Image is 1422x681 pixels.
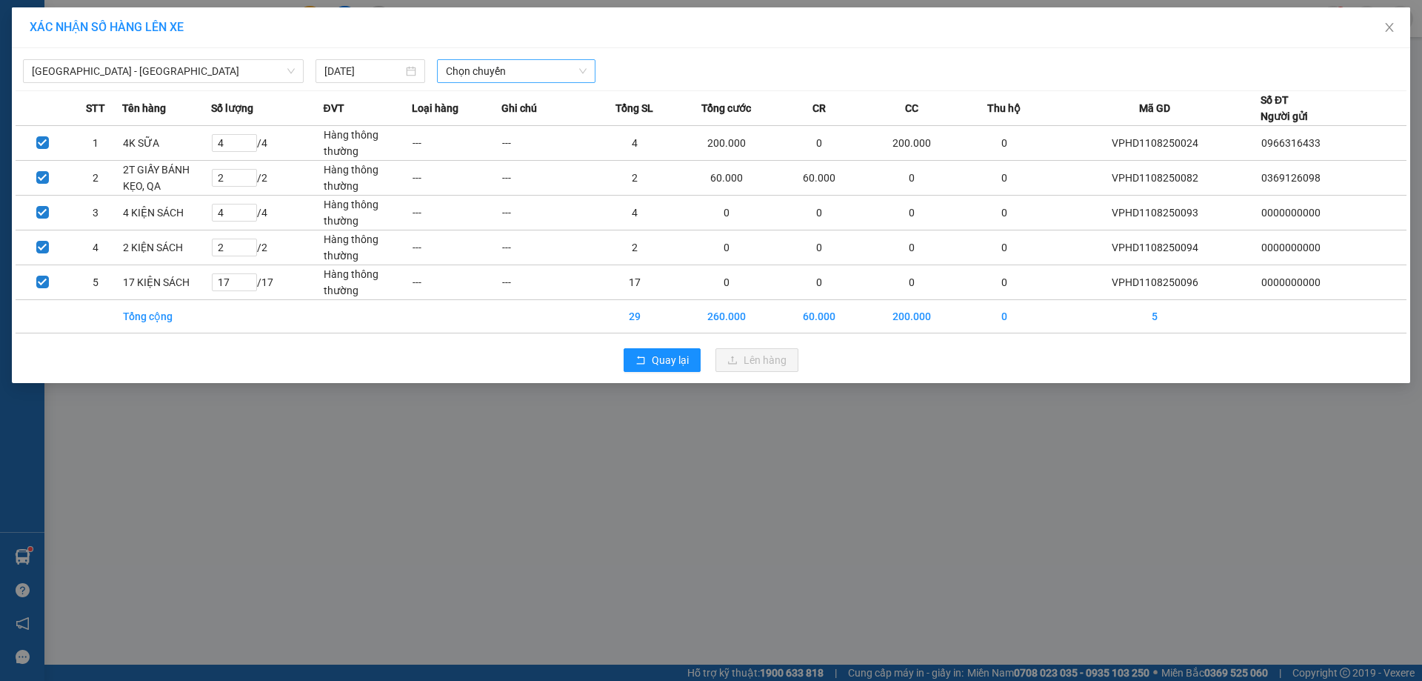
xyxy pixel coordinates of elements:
[775,230,864,265] td: 0
[69,126,122,161] td: 1
[1139,100,1170,116] span: Mã GD
[138,36,619,55] li: Cổ Đạm, xã [GEOGRAPHIC_DATA], [GEOGRAPHIC_DATA]
[211,265,323,300] td: / 17
[501,126,590,161] td: ---
[122,230,211,265] td: 2 KIỆN SÁCH
[86,100,105,116] span: STT
[69,265,122,300] td: 5
[1369,7,1410,49] button: Close
[864,126,960,161] td: 200.000
[812,100,826,116] span: CR
[679,265,775,300] td: 0
[590,230,679,265] td: 2
[624,348,701,372] button: rollbackQuay lại
[775,161,864,196] td: 60.000
[122,300,211,333] td: Tổng cộng
[1049,300,1261,333] td: 5
[211,161,323,196] td: / 2
[412,196,501,230] td: ---
[240,205,256,213] span: Increase Value
[323,196,412,230] td: Hàng thông thường
[1261,207,1321,219] span: 0000000000
[323,265,412,300] td: Hàng thông thường
[323,230,412,265] td: Hàng thông thường
[679,230,775,265] td: 0
[240,213,256,221] span: Decrease Value
[244,213,253,222] span: down
[244,282,253,291] span: down
[501,265,590,300] td: ---
[1049,126,1261,161] td: VPHD1108250024
[960,161,1049,196] td: 0
[446,60,587,82] span: Chọn chuyến
[240,282,256,290] span: Decrease Value
[864,265,960,300] td: 0
[775,126,864,161] td: 0
[138,55,619,73] li: Hotline: 1900252555
[652,352,689,368] span: Quay lại
[240,274,256,282] span: Increase Value
[240,143,256,151] span: Decrease Value
[501,100,537,116] span: Ghi chú
[122,161,211,196] td: 2T GIẤY BÁNH KẸO, QA
[19,107,221,157] b: GỬI : VP [GEOGRAPHIC_DATA]
[960,126,1049,161] td: 0
[323,100,344,116] span: ĐVT
[864,230,960,265] td: 0
[122,196,211,230] td: 4 KIỆN SÁCH
[590,196,679,230] td: 4
[775,196,864,230] td: 0
[69,196,122,230] td: 3
[244,275,253,284] span: up
[240,178,256,186] span: Decrease Value
[590,161,679,196] td: 2
[122,126,211,161] td: 4K SỮA
[244,240,253,249] span: up
[323,126,412,161] td: Hàng thông thường
[69,161,122,196] td: 2
[211,230,323,265] td: / 2
[1261,92,1308,124] div: Số ĐT Người gửi
[501,161,590,196] td: ---
[1261,137,1321,149] span: 0966316433
[1383,21,1395,33] span: close
[323,161,412,196] td: Hàng thông thường
[590,265,679,300] td: 17
[864,196,960,230] td: 0
[211,100,253,116] span: Số lượng
[635,355,646,367] span: rollback
[864,161,960,196] td: 0
[412,230,501,265] td: ---
[211,126,323,161] td: / 4
[122,265,211,300] td: 17 KIỆN SÁCH
[244,248,253,256] span: down
[960,300,1049,333] td: 0
[1049,265,1261,300] td: VPHD1108250096
[960,196,1049,230] td: 0
[501,230,590,265] td: ---
[715,348,798,372] button: uploadLên hàng
[240,248,256,256] span: Decrease Value
[32,60,295,82] span: Hà Nội - Hà Tĩnh
[1049,230,1261,265] td: VPHD1108250094
[679,196,775,230] td: 0
[1261,242,1321,253] span: 0000000000
[244,205,253,214] span: up
[244,170,253,179] span: up
[211,196,323,230] td: / 4
[30,20,184,34] span: XÁC NHẬN SỐ HÀNG LÊN XE
[960,230,1049,265] td: 0
[1261,172,1321,184] span: 0369126098
[590,300,679,333] td: 29
[244,136,253,144] span: up
[590,126,679,161] td: 4
[412,100,458,116] span: Loại hàng
[240,170,256,178] span: Increase Value
[679,300,775,333] td: 260.000
[960,265,1049,300] td: 0
[775,265,864,300] td: 0
[69,230,122,265] td: 4
[244,178,253,187] span: down
[1049,161,1261,196] td: VPHD1108250082
[1049,196,1261,230] td: VPHD1108250093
